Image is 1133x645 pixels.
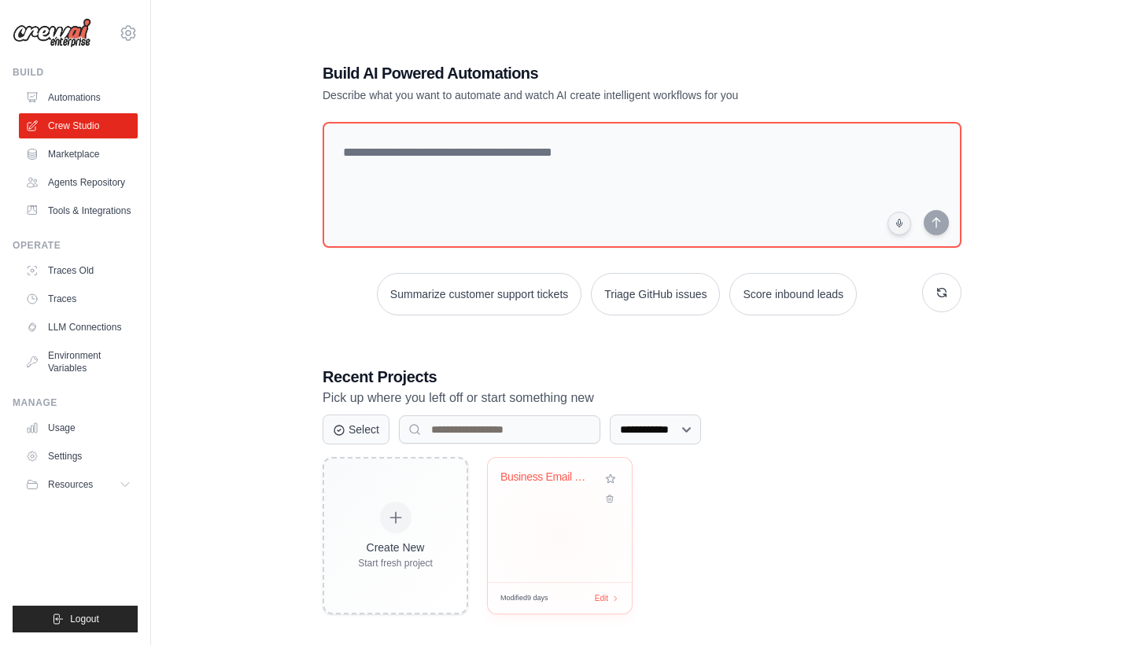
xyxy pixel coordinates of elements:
[602,491,619,507] button: Delete project
[19,85,138,110] a: Automations
[19,472,138,497] button: Resources
[13,396,138,409] div: Manage
[13,66,138,79] div: Build
[19,198,138,223] a: Tools & Integrations
[729,273,857,315] button: Score inbound leads
[13,18,91,48] img: Logo
[48,478,93,491] span: Resources
[323,415,389,444] button: Select
[19,444,138,469] a: Settings
[323,62,851,84] h1: Build AI Powered Automations
[19,343,138,381] a: Environment Variables
[500,593,548,604] span: Modified 9 days
[19,415,138,440] a: Usage
[358,557,433,569] div: Start fresh project
[19,142,138,167] a: Marketplace
[888,212,911,235] button: Click to speak your automation idea
[358,540,433,555] div: Create New
[323,388,961,408] p: Pick up where you left off or start something new
[1054,569,1133,645] div: Виджет чата
[595,592,608,604] span: Edit
[70,613,99,625] span: Logout
[19,113,138,138] a: Crew Studio
[19,315,138,340] a: LLM Connections
[19,170,138,195] a: Agents Repository
[19,258,138,283] a: Traces Old
[922,273,961,312] button: Get new suggestions
[1054,569,1133,645] iframe: Chat Widget
[377,273,581,315] button: Summarize customer support tickets
[591,273,720,315] button: Triage GitHub issues
[323,366,961,388] h3: Recent Projects
[13,606,138,632] button: Logout
[602,470,619,488] button: Add to favorites
[13,239,138,252] div: Operate
[323,87,851,103] p: Describe what you want to automate and watch AI create intelligent workflows for you
[500,470,596,485] div: Business Email Campaign Automation
[19,286,138,311] a: Traces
